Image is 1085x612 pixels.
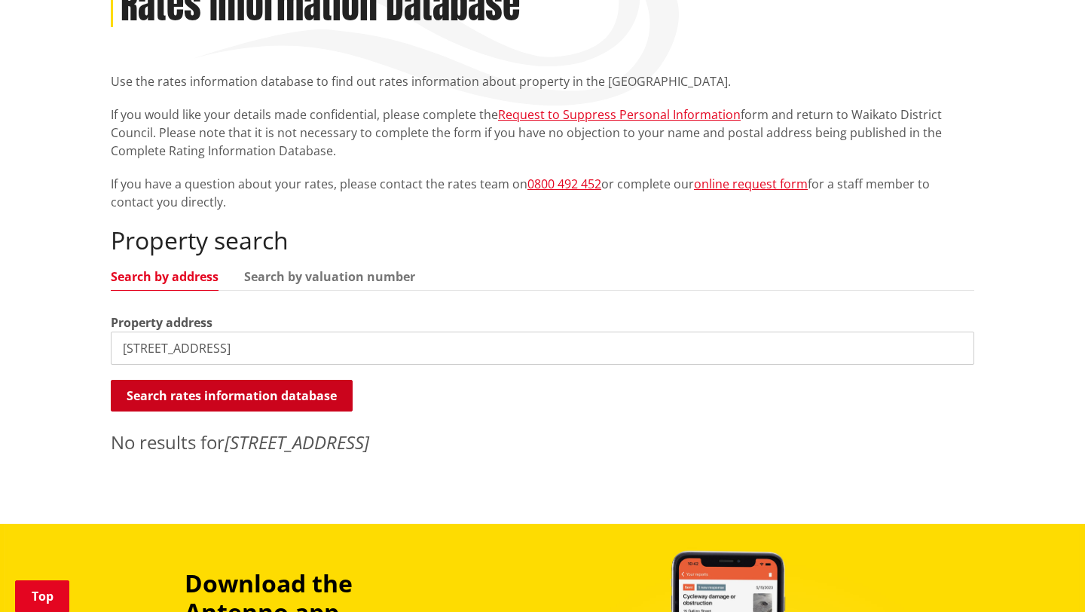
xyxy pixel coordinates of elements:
button: Search rates information database [111,380,353,412]
a: online request form [694,176,808,192]
h2: Property search [111,226,974,255]
a: Top [15,580,69,612]
p: If you would like your details made confidential, please complete the form and return to Waikato ... [111,106,974,160]
a: Search by address [111,271,219,283]
label: Property address [111,314,212,332]
p: Use the rates information database to find out rates information about property in the [GEOGRAPHI... [111,72,974,90]
iframe: Messenger Launcher [1016,549,1070,603]
a: 0800 492 452 [527,176,601,192]
p: If you have a question about your rates, please contact the rates team on or complete our for a s... [111,175,974,211]
a: Request to Suppress Personal Information [498,106,741,123]
em: [STREET_ADDRESS] [225,430,369,454]
a: Search by valuation number [244,271,415,283]
input: e.g. Duke Street NGARUAWAHIA [111,332,974,365]
p: No results for [111,429,974,456]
